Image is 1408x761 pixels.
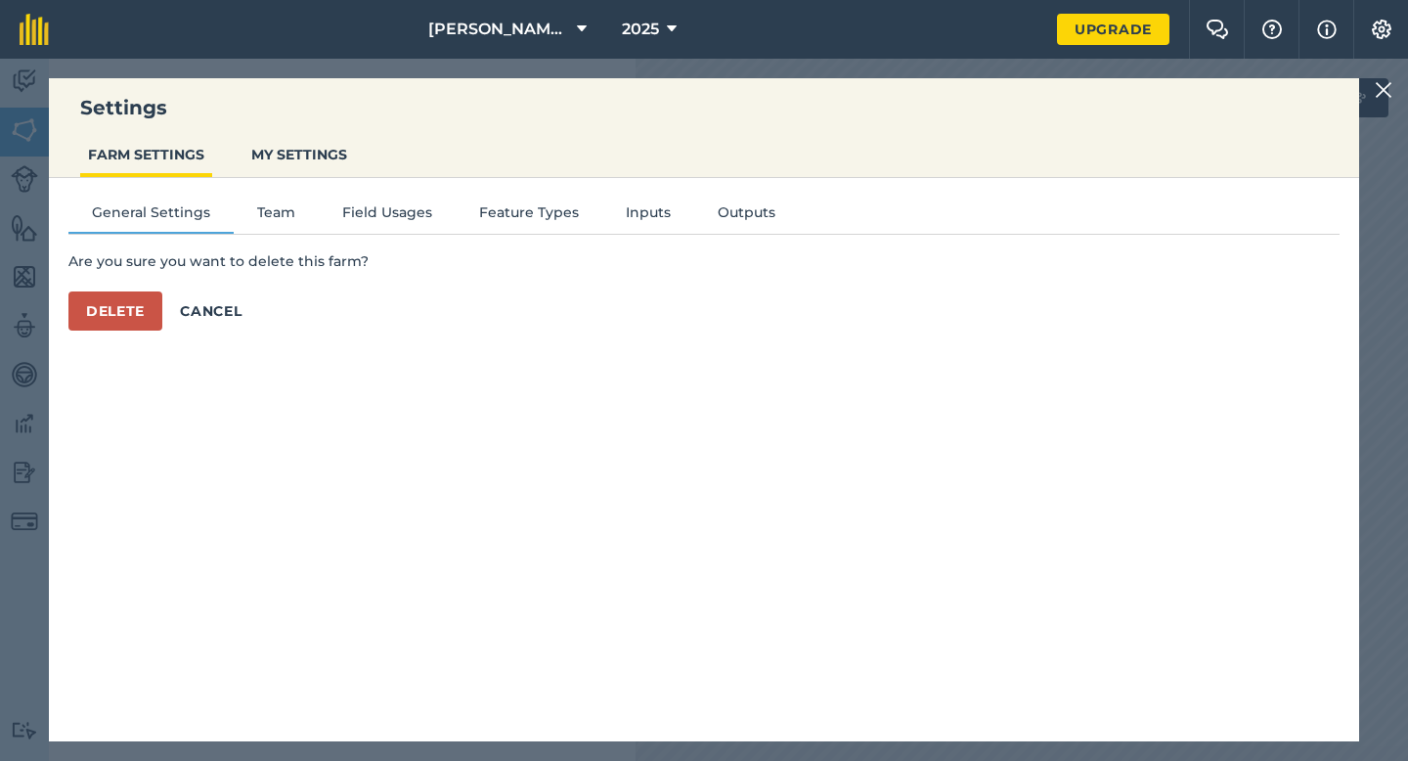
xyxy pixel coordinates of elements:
[1375,78,1392,102] img: svg+xml;base64,PHN2ZyB4bWxucz0iaHR0cDovL3d3dy53My5vcmcvMjAwMC9zdmciIHdpZHRoPSIyMiIgaGVpZ2h0PSIzMC...
[68,291,162,331] button: Delete
[49,94,1359,121] h3: Settings
[1317,18,1337,41] img: svg+xml;base64,PHN2ZyB4bWxucz0iaHR0cDovL3d3dy53My5vcmcvMjAwMC9zdmciIHdpZHRoPSIxNyIgaGVpZ2h0PSIxNy...
[694,201,799,231] button: Outputs
[20,14,49,45] img: fieldmargin Logo
[1260,20,1284,39] img: A question mark icon
[1206,20,1229,39] img: Two speech bubbles overlapping with the left bubble in the forefront
[602,201,694,231] button: Inputs
[234,201,319,231] button: Team
[162,291,259,331] button: Cancel
[1057,14,1169,45] a: Upgrade
[68,250,1340,272] p: Are you sure you want to delete this farm?
[319,201,456,231] button: Field Usages
[428,18,569,41] span: [PERSON_NAME] & Sons Farming LTD
[243,136,355,173] button: MY SETTINGS
[456,201,602,231] button: Feature Types
[1370,20,1393,39] img: A cog icon
[80,136,212,173] button: FARM SETTINGS
[622,18,659,41] span: 2025
[68,201,234,231] button: General Settings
